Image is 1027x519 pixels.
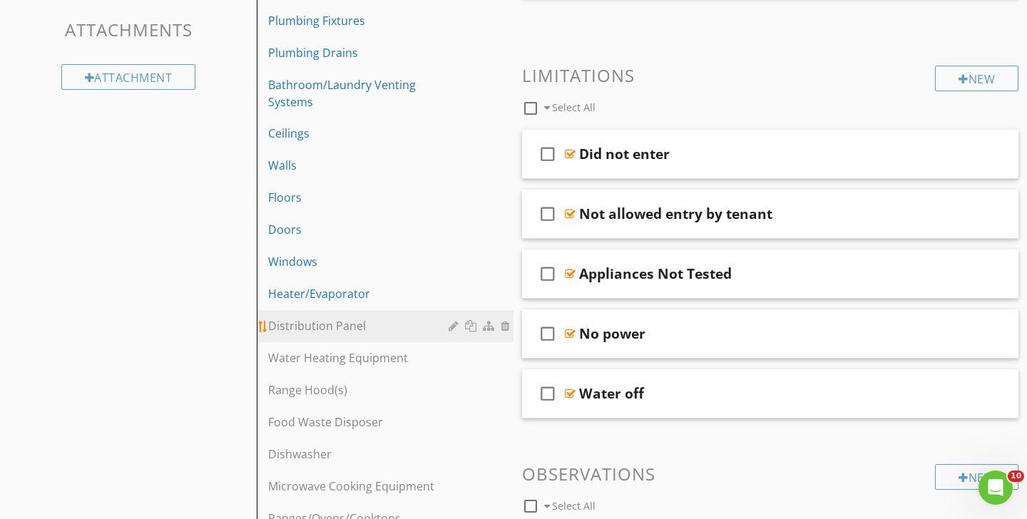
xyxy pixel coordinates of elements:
[536,257,559,291] i: check_box_outline_blank
[268,189,453,206] div: Floors
[579,145,670,163] div: Did not enter
[552,101,596,114] span: Select All
[536,197,559,231] i: check_box_outline_blank
[552,499,596,513] span: Select All
[579,205,772,222] div: Not allowed entry by tenant
[268,157,453,174] div: Walls
[979,471,1013,505] iframe: Intercom live chat
[268,76,453,111] div: Bathroom/Laundry Venting Systems
[935,464,1018,490] div: New
[536,376,559,411] i: check_box_outline_blank
[268,317,453,334] div: Distribution Panel
[536,317,559,351] i: check_box_outline_blank
[522,66,1018,85] h3: Limitations
[268,253,453,270] div: Windows
[61,64,196,90] div: Attachment
[268,221,453,238] div: Doors
[268,44,453,61] div: Plumbing Drains
[268,125,453,142] div: Ceilings
[268,413,453,431] div: Food Waste Disposer
[268,285,453,302] div: Heater/Evaporator
[268,381,453,399] div: Range Hood(s)
[579,265,732,282] div: Appliances Not Tested
[268,349,453,366] div: Water Heating Equipment
[536,137,559,171] i: check_box_outline_blank
[1008,471,1024,482] span: 10
[268,478,453,495] div: Microwave Cooking Equipment
[268,12,453,29] div: Plumbing Fixtures
[268,446,453,463] div: Dishwasher
[522,464,1018,483] h3: Observations
[579,385,644,402] div: Water off
[579,325,645,342] div: No power
[935,66,1018,91] div: New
